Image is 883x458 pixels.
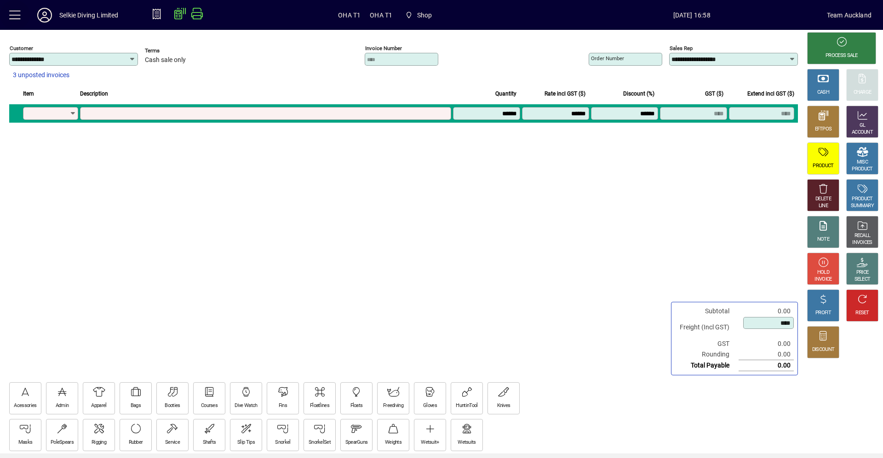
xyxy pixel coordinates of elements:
[856,269,869,276] div: PRICE
[675,317,739,339] td: Freight (Incl GST)
[51,439,74,446] div: PoleSpears
[705,89,723,99] span: GST ($)
[675,306,739,317] td: Subtotal
[855,310,869,317] div: RESET
[591,55,624,62] mat-label: Order number
[815,126,832,133] div: EFTPOS
[309,439,331,446] div: SnorkelSet
[739,339,794,349] td: 0.00
[18,439,33,446] div: Masks
[385,439,401,446] div: Weights
[854,276,871,283] div: SELECT
[56,402,69,409] div: Admin
[165,439,180,446] div: Service
[458,439,476,446] div: Wetsuits
[739,349,794,360] td: 0.00
[817,269,829,276] div: HOLD
[456,402,477,409] div: HuntinTool
[23,89,34,99] span: Item
[370,8,392,23] span: OHA T1
[497,402,510,409] div: Knives
[9,67,73,84] button: 3 unposted invoices
[826,52,858,59] div: PROCESS SALE
[237,439,255,446] div: Slip Tips
[854,89,872,96] div: CHARGE
[670,45,693,51] mat-label: Sales rep
[203,439,216,446] div: Shafts
[310,402,329,409] div: Floatlines
[812,346,834,353] div: DISCOUNT
[365,45,402,51] mat-label: Invoice number
[13,70,69,80] span: 3 unposted invoices
[92,439,106,446] div: Rigging
[145,48,200,54] span: Terms
[814,276,831,283] div: INVOICE
[235,402,257,409] div: Dive Watch
[827,8,872,23] div: Team Auckland
[860,122,866,129] div: GL
[145,57,186,64] span: Cash sale only
[817,236,829,243] div: NOTE
[165,402,180,409] div: Booties
[131,402,141,409] div: Bags
[59,8,119,23] div: Selkie Diving Limited
[815,196,831,203] div: DELETE
[739,360,794,371] td: 0.00
[739,306,794,317] td: 0.00
[557,8,827,23] span: [DATE] 16:58
[401,7,436,23] span: Shop
[851,203,874,209] div: SUMMARY
[813,163,833,170] div: PRODUCT
[495,89,516,99] span: Quantity
[91,402,106,409] div: Apparel
[417,8,432,23] span: Shop
[345,439,368,446] div: SpearGuns
[815,310,831,317] div: PROFIT
[14,402,36,409] div: Acessories
[421,439,439,446] div: Wetsuit+
[545,89,585,99] span: Rate incl GST ($)
[275,439,290,446] div: Snorkel
[350,402,363,409] div: Floats
[675,360,739,371] td: Total Payable
[201,402,218,409] div: Courses
[383,402,403,409] div: Freediving
[80,89,108,99] span: Description
[819,203,828,209] div: LINE
[854,232,871,239] div: RECALL
[129,439,143,446] div: Rubber
[423,402,437,409] div: Gloves
[10,45,33,51] mat-label: Customer
[852,129,873,136] div: ACCOUNT
[747,89,794,99] span: Extend incl GST ($)
[675,339,739,349] td: GST
[852,166,872,173] div: PRODUCT
[817,89,829,96] div: CASH
[852,196,872,203] div: PRODUCT
[852,239,872,246] div: INVOICES
[279,402,287,409] div: Fins
[30,7,59,23] button: Profile
[857,159,868,166] div: MISC
[338,8,361,23] span: OHA T1
[623,89,654,99] span: Discount (%)
[675,349,739,360] td: Rounding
